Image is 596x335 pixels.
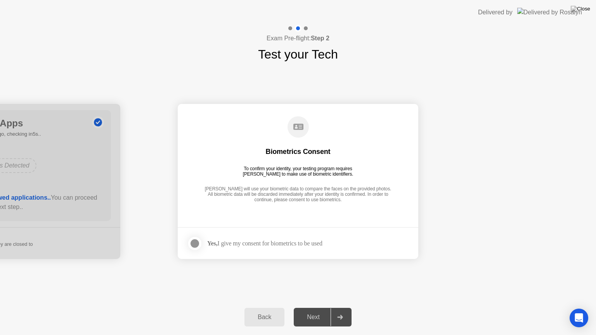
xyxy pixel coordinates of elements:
div: Next [296,314,331,321]
b: Step 2 [311,35,329,41]
button: Next [294,308,352,326]
div: Back [247,314,282,321]
div: Biometrics Consent [266,147,331,156]
h4: Exam Pre-flight: [267,34,329,43]
div: [PERSON_NAME] will use your biometric data to compare the faces on the provided photos. All biome... [203,186,393,204]
div: To confirm your identity, your testing program requires [PERSON_NAME] to make use of biometric id... [240,166,357,177]
button: Back [244,308,284,326]
div: I give my consent for biometrics to be used [207,240,322,247]
img: Close [571,6,590,12]
strong: Yes, [207,240,217,247]
div: Delivered by [478,8,513,17]
h1: Test your Tech [258,45,338,64]
img: Delivered by Rosalyn [517,8,582,17]
div: Open Intercom Messenger [570,309,588,327]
